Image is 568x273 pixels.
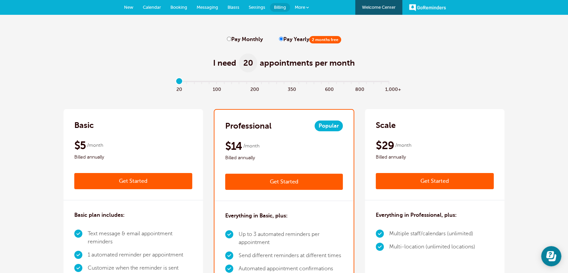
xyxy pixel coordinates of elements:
input: Pay Yearly2 months free [279,37,283,41]
h2: Basic [74,120,94,131]
span: Billing [274,5,286,10]
iframe: Resource center [541,246,561,266]
li: Multiple staff/calendars (unlimited) [389,227,475,240]
h3: Everything in Basic, plus: [225,212,288,220]
li: Up to 3 automated reminders per appointment [239,228,343,249]
span: 2 months free [309,36,341,43]
span: $14 [225,139,242,153]
span: Calendar [143,5,161,10]
li: Send different reminders at different times [239,249,343,262]
label: Pay Yearly [279,36,341,43]
h2: Scale [376,120,396,131]
span: New [124,5,133,10]
a: Get Started [376,173,494,189]
span: 100 [213,85,220,93]
span: 800 [355,85,362,93]
li: Text message & email appointment reminders [88,227,192,248]
span: Blasts [228,5,239,10]
span: Messaging [197,5,218,10]
span: Settings [249,5,265,10]
label: Pay Monthly [227,36,263,43]
a: Billing [270,3,290,12]
span: I need [213,58,236,68]
span: /month [243,142,259,150]
span: 350 [288,85,295,93]
span: 20 [175,85,183,93]
span: 20 [239,54,257,72]
span: More [295,5,305,10]
span: /month [395,141,411,149]
a: Get Started [74,173,192,189]
a: Get Started [225,174,343,190]
span: 200 [250,85,258,93]
input: Pay Monthly [227,37,231,41]
h2: Professional [225,121,272,131]
span: Billed annually [225,154,343,162]
h3: Everything in Professional, plus: [376,211,456,219]
li: Multi-location (unlimited locations) [389,240,475,253]
span: Billed annually [74,153,192,161]
li: 1 automated reminder per appointment [88,248,192,262]
span: 1,000+ [385,85,392,93]
h3: Basic plan includes: [74,211,125,219]
span: Billed annually [376,153,494,161]
span: 600 [325,85,332,93]
span: Booking [170,5,187,10]
span: appointments per month [260,58,355,68]
span: /month [87,141,103,149]
span: Popular [315,121,343,131]
span: $29 [376,139,394,152]
span: $5 [74,139,86,152]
